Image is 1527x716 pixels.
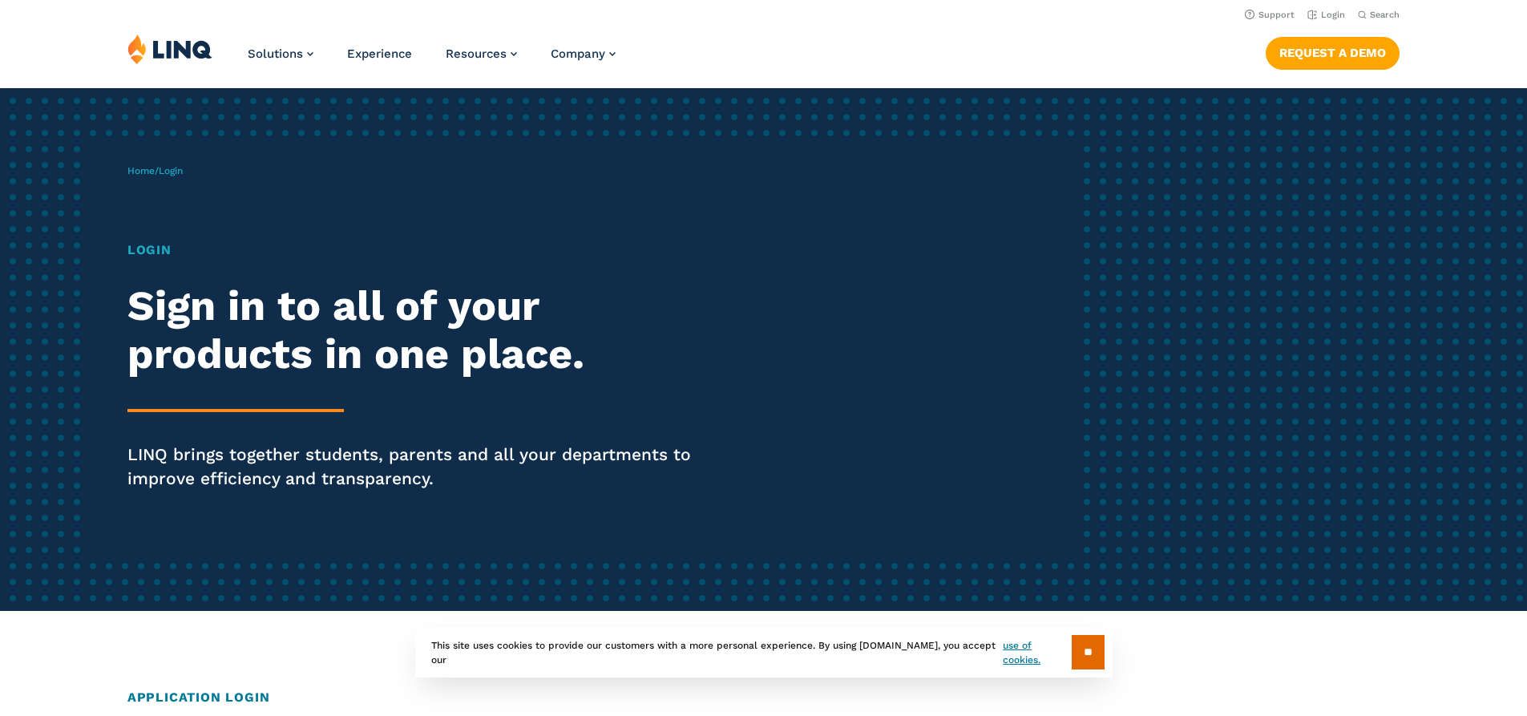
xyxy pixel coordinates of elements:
[248,47,313,61] a: Solutions
[1307,10,1345,20] a: Login
[127,443,716,491] p: LINQ brings together students, parents and all your departments to improve efficiency and transpa...
[127,241,716,260] h1: Login
[446,47,517,61] a: Resources
[159,165,183,176] span: Login
[127,34,212,64] img: LINQ | K‑12 Software
[551,47,605,61] span: Company
[1358,9,1400,21] button: Open Search Bar
[415,627,1113,678] div: This site uses cookies to provide our customers with a more personal experience. By using [DOMAIN...
[446,47,507,61] span: Resources
[248,47,303,61] span: Solutions
[1370,10,1400,20] span: Search
[1245,10,1295,20] a: Support
[248,34,616,87] nav: Primary Navigation
[1266,37,1400,69] a: Request a Demo
[1003,638,1071,667] a: use of cookies.
[127,282,716,378] h2: Sign in to all of your products in one place.
[127,165,183,176] span: /
[347,47,412,61] a: Experience
[127,165,155,176] a: Home
[1266,34,1400,69] nav: Button Navigation
[551,47,616,61] a: Company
